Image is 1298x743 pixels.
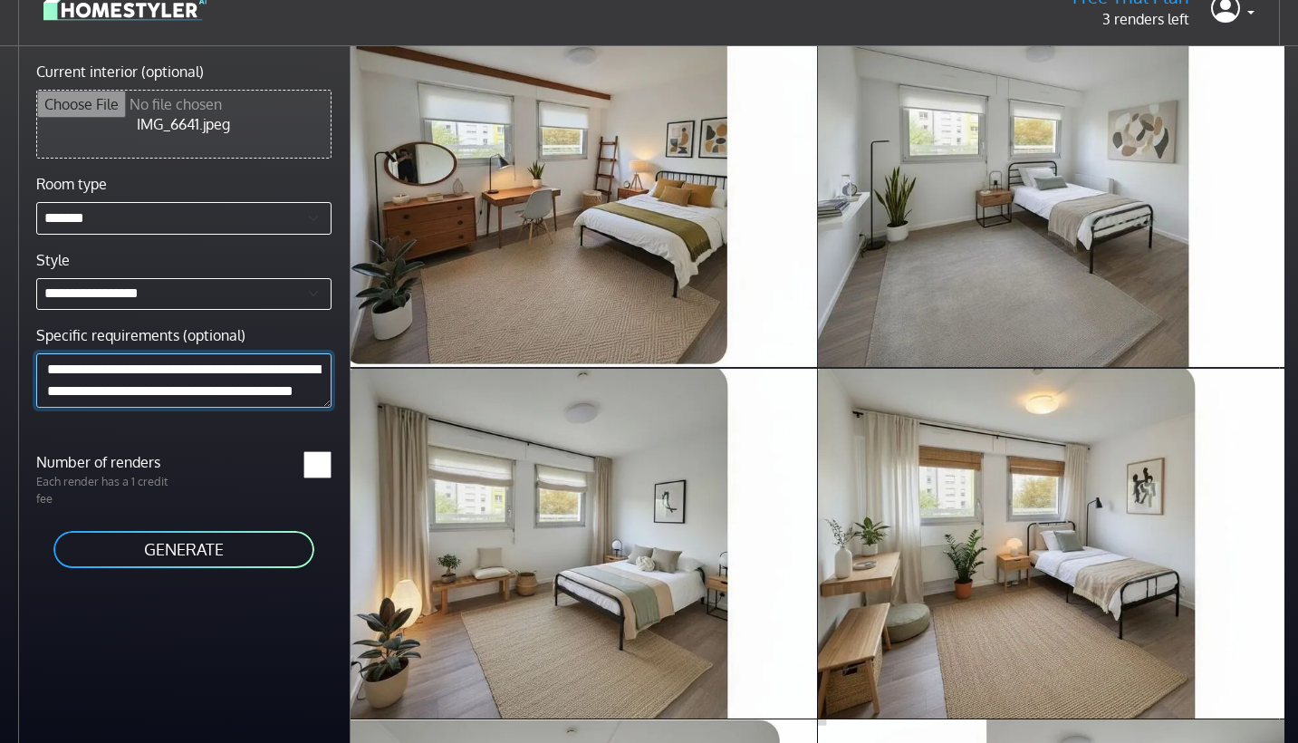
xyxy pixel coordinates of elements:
[36,173,107,195] label: Room type
[52,529,316,570] button: GENERATE
[1072,8,1189,30] p: 3 renders left
[36,249,70,271] label: Style
[36,324,245,346] label: Specific requirements (optional)
[25,451,184,473] label: Number of renders
[25,473,184,507] p: Each render has a 1 credit fee
[36,61,204,82] label: Current interior (optional)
